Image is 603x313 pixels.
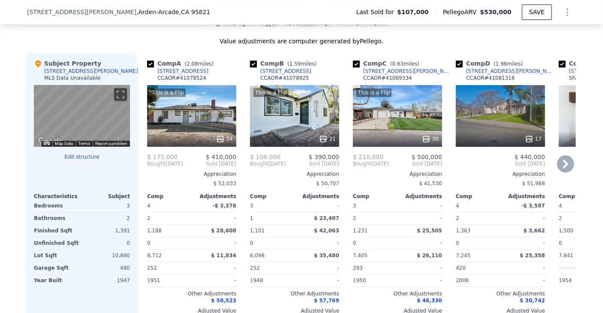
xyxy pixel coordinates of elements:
[216,135,233,143] div: 34
[296,200,339,212] div: -
[456,228,470,234] span: 1,363
[250,265,260,271] span: 252
[181,61,217,67] span: ( miles)
[147,153,178,160] span: $ 175,000
[136,8,210,16] span: , Arden-Arcade
[522,203,545,209] span: -$ 3,597
[353,193,398,200] div: Comp
[44,141,50,145] button: Keyboard shortcuts
[296,262,339,274] div: -
[34,153,130,160] button: Edit structure
[353,171,442,178] div: Appreciation
[363,68,452,75] div: [STREET_ADDRESS][PERSON_NAME]
[55,141,73,147] button: Map Data
[192,193,236,200] div: Adjustments
[211,298,236,304] span: $ 50,523
[363,75,412,81] div: CCAOR # 41089334
[399,200,442,212] div: -
[78,141,90,146] a: Terms (opens in new tab)
[250,290,339,297] div: Other Adjustments
[27,37,576,45] div: Value adjustments are computer generated by Pellego .
[456,265,466,271] span: 420
[353,153,383,160] span: $ 210,000
[559,3,576,21] button: Show Options
[147,212,190,224] div: 2
[353,212,396,224] div: 2
[253,88,289,97] div: This is a Flip
[314,253,339,259] span: $ 35,480
[114,88,127,101] button: Toggle fullscreen view
[250,240,253,246] span: 0
[84,200,130,212] div: 3
[34,193,82,200] div: Characteristics
[353,274,396,286] div: 1950
[456,171,545,178] div: Appreciation
[34,85,130,147] div: Street View
[36,135,64,147] a: Open this area in Google Maps (opens a new window)
[559,274,602,286] div: 1954
[179,9,211,15] span: , CA 95821
[34,85,130,147] div: Map
[399,237,442,249] div: -
[309,153,339,160] span: $ 390,000
[211,228,236,234] span: $ 28,608
[356,88,392,97] div: This is a Flip
[480,9,512,15] span: $530,000
[502,237,545,249] div: -
[295,193,339,200] div: Adjustments
[496,61,507,67] span: 1.98
[250,253,265,259] span: 6,098
[147,290,236,297] div: Other Adjustments
[456,212,499,224] div: 2
[34,212,80,224] div: Bathrooms
[34,200,80,212] div: Bedrooms
[214,181,236,187] span: $ 52,033
[147,240,151,246] span: 0
[456,253,470,259] span: 7,245
[34,262,80,274] div: Garage Sqft
[147,253,162,259] span: 8,712
[522,4,552,20] button: SAVE
[399,274,442,286] div: -
[522,181,545,187] span: $ 51,988
[151,88,186,97] div: This is a Flip
[417,228,442,234] span: $ 25,505
[456,59,526,68] div: Comp D
[559,228,573,234] span: 1,500
[353,160,371,167] span: Bought
[250,171,339,178] div: Appreciation
[317,181,339,187] span: $ 50,707
[443,8,480,16] span: Pellego ARV
[84,274,130,286] div: 1947
[250,228,265,234] span: 1,101
[250,59,320,68] div: Comp B
[466,75,515,81] div: CCAOR # 41081316
[34,250,80,262] div: Lot Sqft
[419,181,442,187] span: $ 41,530
[193,274,236,286] div: -
[147,274,190,286] div: 1951
[422,135,439,143] div: 30
[456,274,499,286] div: 2006
[392,61,404,67] span: 0.63
[193,212,236,224] div: -
[27,8,136,16] span: [STREET_ADDRESS][PERSON_NAME]
[211,253,236,259] span: $ 11,834
[44,68,138,75] div: [STREET_ADDRESS][PERSON_NAME]
[387,61,423,67] span: ( miles)
[147,193,192,200] div: Comp
[353,253,368,259] span: 7,405
[157,68,208,75] div: [STREET_ADDRESS]
[456,68,555,75] a: [STREET_ADDRESS][PERSON_NAME]
[490,61,526,67] span: ( miles)
[466,68,555,75] div: [STREET_ADDRESS][PERSON_NAME]
[82,193,130,200] div: Subject
[417,253,442,259] span: $ 26,110
[250,68,311,75] a: [STREET_ADDRESS]
[147,160,183,167] div: [DATE]
[183,160,236,167] span: Sold [DATE]
[84,262,130,274] div: 480
[250,212,293,224] div: 1
[502,212,545,224] div: -
[559,262,602,274] div: Unspecified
